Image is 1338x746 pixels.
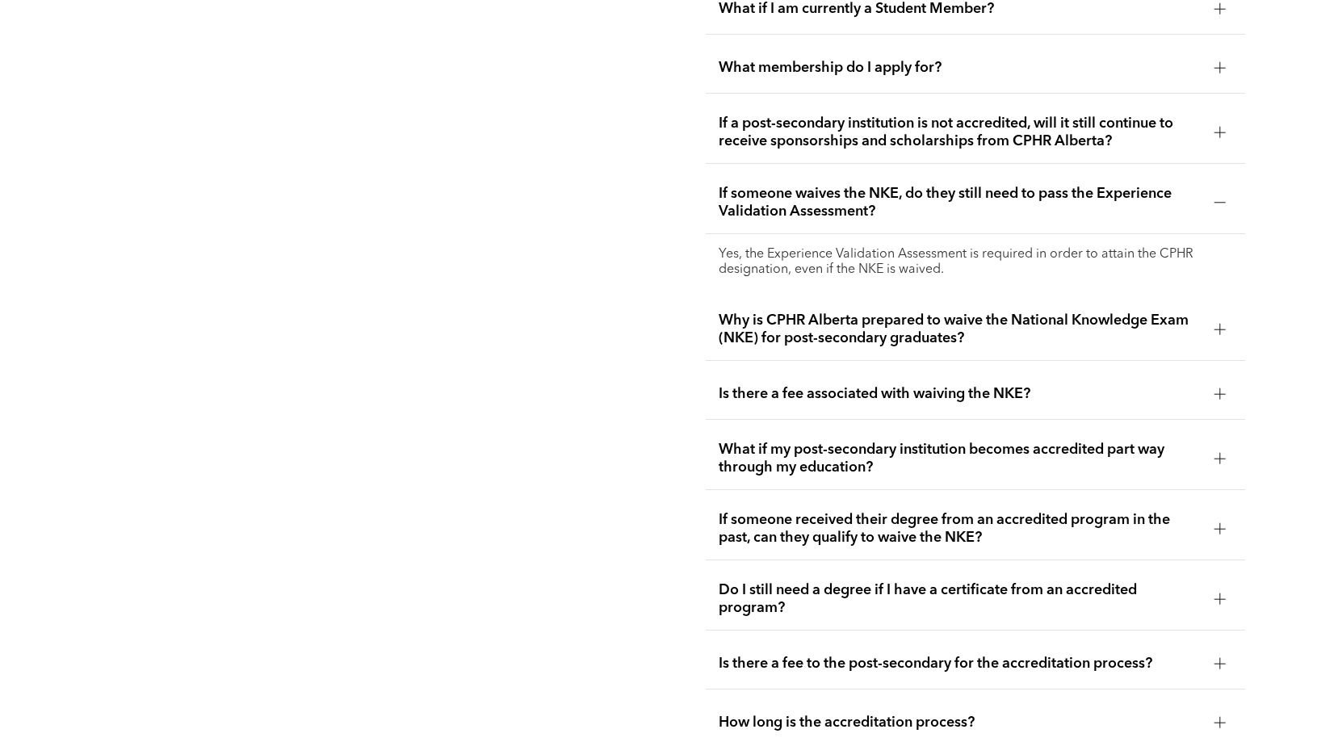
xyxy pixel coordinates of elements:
[719,385,1202,403] span: Is there a fee associated with waiving the NKE?
[719,59,1202,77] span: What membership do I apply for?
[719,312,1202,347] span: Why is CPHR Alberta prepared to waive the National Knowledge Exam (NKE) for post-secondary gradua...
[719,581,1202,617] span: Do I still need a degree if I have a certificate from an accredited program?
[719,441,1202,476] span: What if my post-secondary institution becomes accredited part way through my education?
[719,714,1202,731] span: How long is the accreditation process?
[719,185,1202,220] span: If someone waives the NKE, do they still need to pass the Experience Validation Assessment?
[719,655,1202,673] span: Is there a fee to the post-secondary for the accreditation process?
[719,511,1202,547] span: If someone received their degree from an accredited program in the past, can they qualify to waiv...
[719,247,1232,278] p: Yes, the Experience Validation Assessment is required in order to attain the CPHR designation, ev...
[719,115,1202,150] span: If a post-secondary institution is not accredited, will it still continue to receive sponsorships...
